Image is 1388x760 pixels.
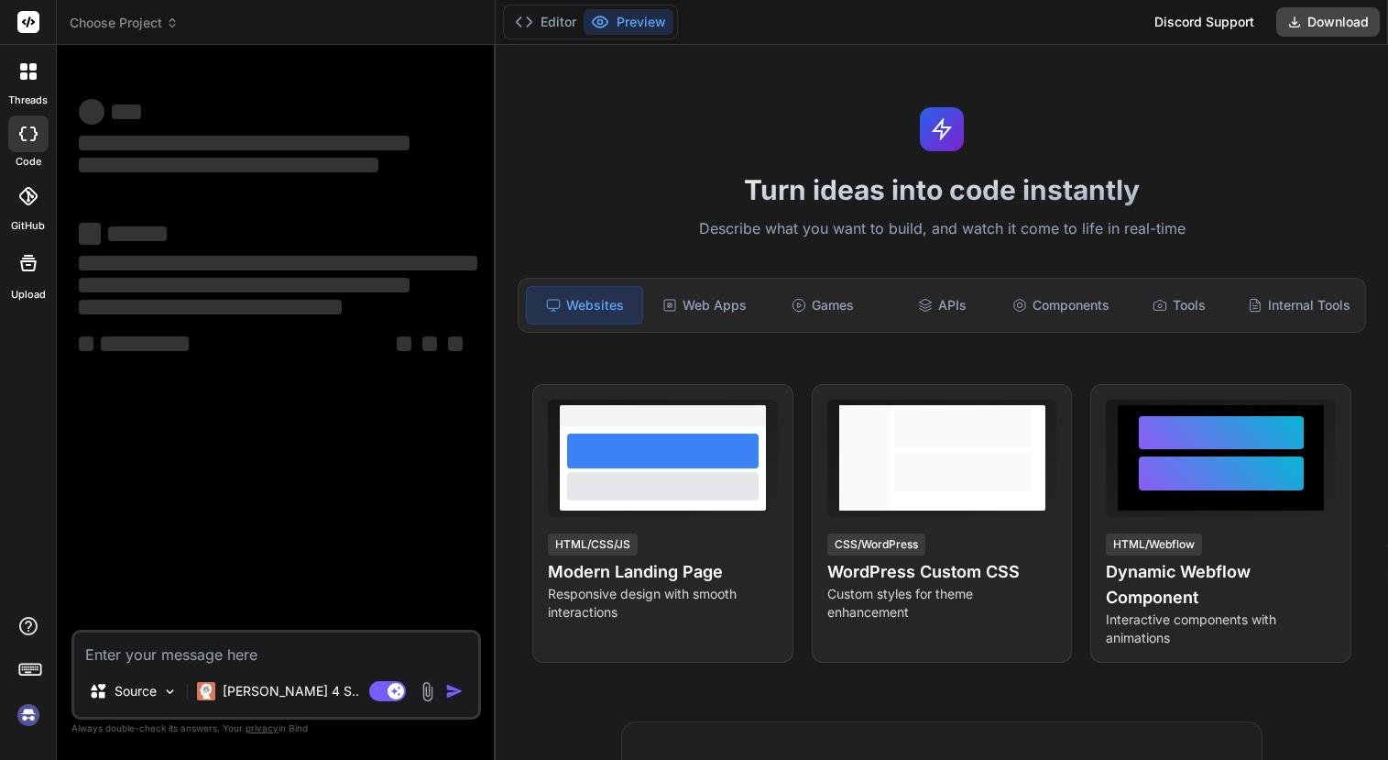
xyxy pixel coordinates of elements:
p: Responsive design with smooth interactions [548,585,778,622]
span: ‌ [79,256,477,270]
div: CSS/WordPress [827,534,925,556]
button: Preview [584,9,673,35]
span: ‌ [79,136,410,150]
p: Describe what you want to build, and watch it come to life in real-time [507,217,1377,241]
div: Web Apps [647,286,762,325]
div: APIs [884,286,1000,325]
p: Custom styles for theme enhancement [827,585,1057,622]
span: Choose Project [70,14,179,32]
span: privacy [246,722,279,733]
span: ‌ [79,158,378,172]
span: ‌ [101,336,189,351]
label: Upload [11,287,46,303]
span: ‌ [79,223,101,245]
span: ‌ [79,300,342,314]
div: Tools [1121,286,1237,325]
button: Download [1276,7,1380,37]
p: Source [115,682,157,700]
h4: Modern Landing Page [548,559,778,585]
img: icon [445,682,464,700]
button: Editor [508,9,584,35]
h4: Dynamic Webflow Component [1106,559,1336,611]
p: [PERSON_NAME] 4 S.. [223,682,359,700]
span: ‌ [422,336,437,351]
span: ‌ [108,226,167,241]
div: Games [766,286,881,325]
span: ‌ [79,99,104,125]
h1: Turn ideas into code instantly [507,173,1377,206]
span: ‌ [112,105,141,119]
label: GitHub [11,218,45,234]
img: attachment [417,681,438,702]
span: ‌ [79,336,93,351]
div: Internal Tools [1240,286,1358,325]
label: threads [8,93,48,108]
h4: WordPress Custom CSS [827,559,1057,585]
img: Pick Models [162,684,178,699]
div: Components [1003,286,1119,325]
p: Always double-check its answers. Your in Bind [71,720,481,737]
img: signin [13,699,44,731]
span: ‌ [79,278,410,292]
img: Claude 4 Sonnet [197,682,215,700]
label: code [16,154,41,170]
div: HTML/Webflow [1106,534,1202,556]
div: Websites [526,286,643,325]
p: Interactive components with animations [1106,611,1336,647]
div: HTML/CSS/JS [548,534,638,556]
span: ‌ [397,336,411,351]
div: Discord Support [1143,7,1265,37]
span: ‌ [448,336,463,351]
